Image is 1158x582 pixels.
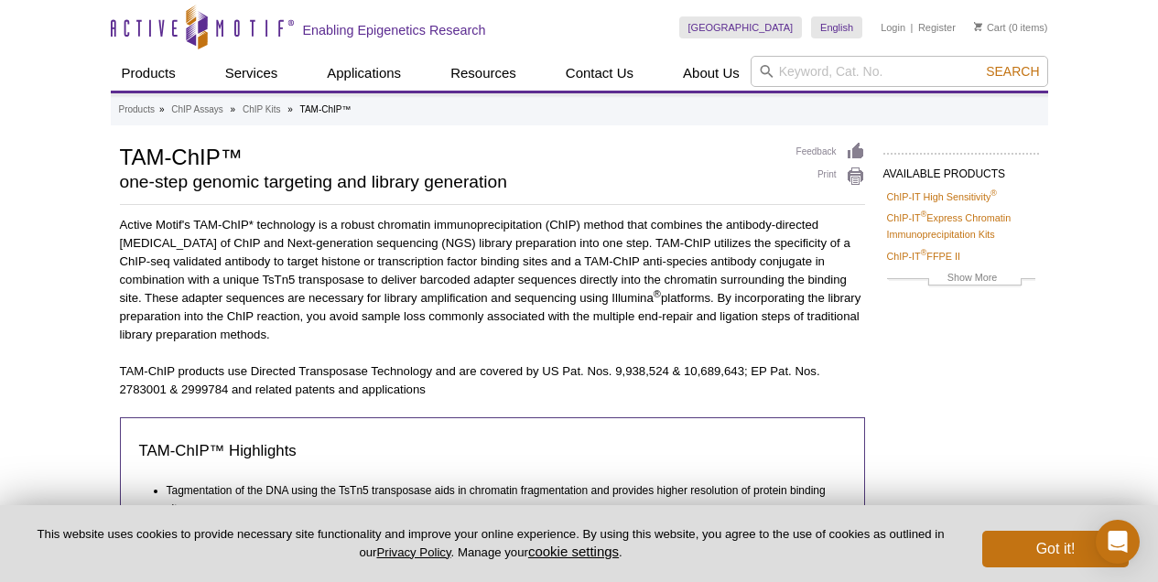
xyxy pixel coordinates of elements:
input: Keyword, Cat. No. [751,56,1048,87]
a: Contact Us [555,56,644,91]
p: This website uses cookies to provide necessary site functionality and improve your online experie... [29,526,952,561]
h1: TAM-ChIP™ [120,142,778,169]
a: Services [214,56,289,91]
a: Products [119,102,155,118]
li: (0 items) [974,16,1048,38]
a: ChIP Assays [171,102,223,118]
h3: TAM-ChIP™ Highlights [139,440,846,462]
button: Got it! [982,531,1129,567]
a: Privacy Policy [376,545,450,559]
a: Products [111,56,187,91]
li: | [911,16,914,38]
a: Show More [887,269,1035,290]
a: Register [918,21,956,34]
a: Feedback [796,142,865,162]
p: Active Motif's TAM-ChIP* technology is a robust chromatin immunoprecipitation (ChIP) method that ... [120,216,865,344]
a: [GEOGRAPHIC_DATA] [679,16,803,38]
li: TAM-ChIP™ [300,104,352,114]
a: Applications [316,56,412,91]
h2: one-step genomic targeting and library generation [120,174,778,190]
h2: Enabling Epigenetics Research [303,22,486,38]
p: TAM-ChIP products use Directed Transposase Technology and are covered by US Pat. Nos. 9,938,524 &... [120,362,865,399]
li: Tagmentation of the DNA using the TsTn5 transposase aids in chromatin fragmentation and provides ... [167,476,829,518]
a: Resources [439,56,527,91]
a: ChIP Kits [243,102,281,118]
sup: ® [921,210,927,220]
li: » [231,104,236,114]
a: About Us [672,56,751,91]
sup: ® [990,189,997,198]
div: Open Intercom Messenger [1096,520,1140,564]
h2: AVAILABLE PRODUCTS [883,153,1039,186]
sup: ® [921,248,927,257]
a: Cart [974,21,1006,34]
a: English [811,16,862,38]
button: Search [980,63,1044,80]
a: ChIP-IT®FFPE II [887,248,960,264]
button: cookie settings [528,544,619,559]
a: ChIP-IT®Express Chromatin Immunoprecipitation Kits [887,210,1035,242]
a: Login [881,21,905,34]
li: » [159,104,165,114]
a: Print [796,167,865,187]
span: Search [986,64,1039,79]
a: ChIP-IT High Sensitivity® [887,189,997,205]
img: Your Cart [974,22,982,31]
sup: ® [654,288,661,299]
li: » [287,104,293,114]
